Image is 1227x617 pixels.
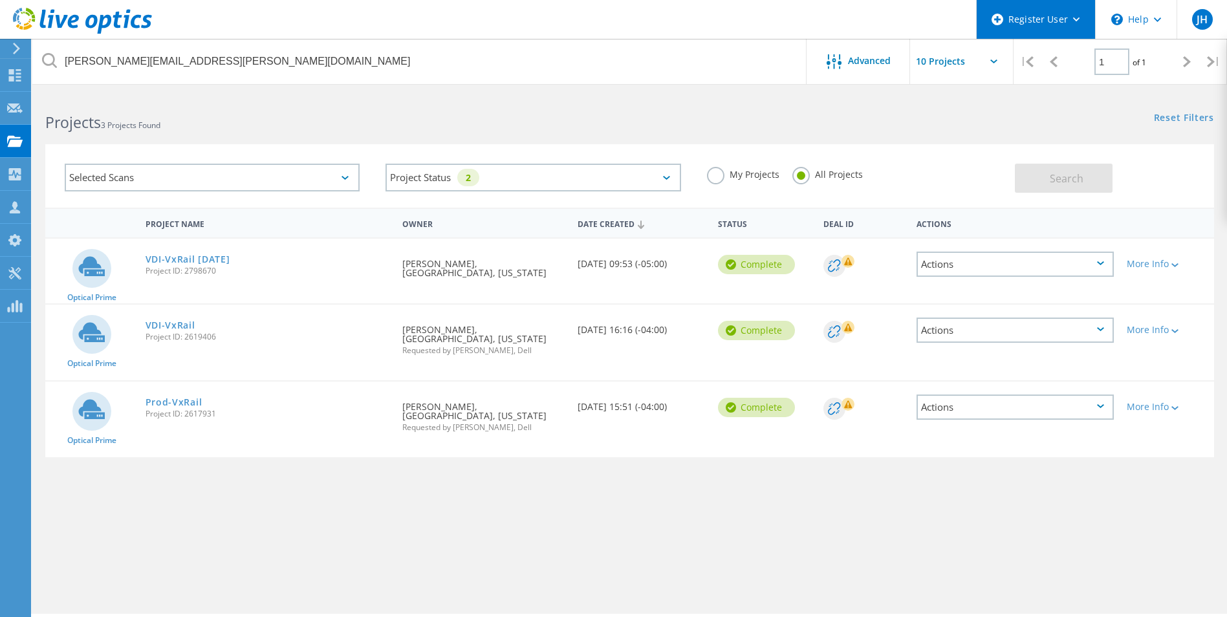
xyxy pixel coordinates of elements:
span: Optical Prime [67,437,116,444]
div: [PERSON_NAME], [GEOGRAPHIC_DATA], [US_STATE] [396,239,571,290]
label: My Projects [707,167,779,179]
span: 3 Projects Found [101,120,160,131]
span: Project ID: 2617931 [146,410,390,418]
b: Projects [45,112,101,133]
div: [PERSON_NAME], [GEOGRAPHIC_DATA], [US_STATE] [396,382,571,444]
div: [DATE] 15:51 (-04:00) [571,382,711,424]
div: Complete [718,321,795,340]
div: Project Status [385,164,680,191]
div: Deal Id [817,211,911,235]
a: Prod-VxRail [146,398,202,407]
a: Reset Filters [1154,113,1214,124]
div: [PERSON_NAME], [GEOGRAPHIC_DATA], [US_STATE] [396,305,571,367]
span: Search [1050,171,1083,186]
a: VDI-VxRail [146,321,195,330]
label: All Projects [792,167,863,179]
div: Actions [917,252,1114,277]
div: More Info [1127,259,1208,268]
div: Complete [718,255,795,274]
span: Project ID: 2619406 [146,333,390,341]
svg: \n [1111,14,1123,25]
div: [DATE] 16:16 (-04:00) [571,305,711,347]
input: Search projects by name, owner, ID, company, etc [32,39,807,84]
div: Status [711,211,817,235]
div: Actions [917,318,1114,343]
div: Actions [917,395,1114,420]
span: of 1 [1133,57,1146,68]
div: | [1200,39,1227,85]
span: JH [1197,14,1208,25]
a: Live Optics Dashboard [13,27,152,36]
span: Advanced [848,56,891,65]
div: Owner [396,211,571,235]
div: 2 [457,169,479,186]
a: VDI-VxRail [DATE] [146,255,230,264]
div: More Info [1127,325,1208,334]
span: Project ID: 2798670 [146,267,390,275]
div: Date Created [571,211,711,235]
div: [DATE] 09:53 (-05:00) [571,239,711,281]
div: Actions [910,211,1120,235]
div: Project Name [139,211,396,235]
span: Optical Prime [67,360,116,367]
div: | [1014,39,1040,85]
span: Requested by [PERSON_NAME], Dell [402,347,565,354]
span: Requested by [PERSON_NAME], Dell [402,424,565,431]
div: Complete [718,398,795,417]
div: Selected Scans [65,164,360,191]
button: Search [1015,164,1113,193]
div: More Info [1127,402,1208,411]
span: Optical Prime [67,294,116,301]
